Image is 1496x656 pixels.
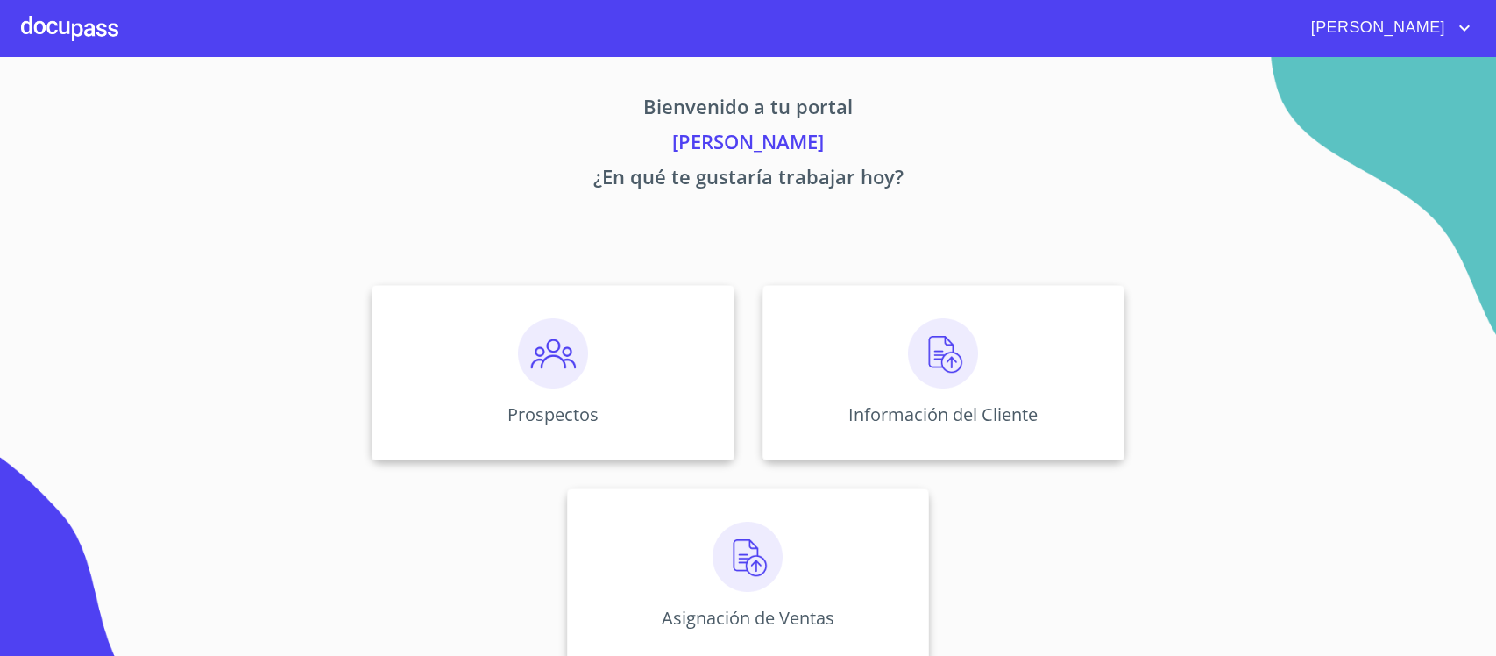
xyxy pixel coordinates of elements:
[507,403,599,426] p: Prospectos
[209,92,1288,127] p: Bienvenido a tu portal
[209,162,1288,197] p: ¿En qué te gustaría trabajar hoy?
[713,522,783,592] img: carga.png
[848,403,1038,426] p: Información del Cliente
[518,318,588,389] img: prospectos.png
[908,318,978,389] img: carga.png
[209,127,1288,162] p: [PERSON_NAME]
[1298,14,1454,42] span: [PERSON_NAME]
[1298,14,1475,42] button: account of current user
[662,606,834,630] p: Asignación de Ventas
